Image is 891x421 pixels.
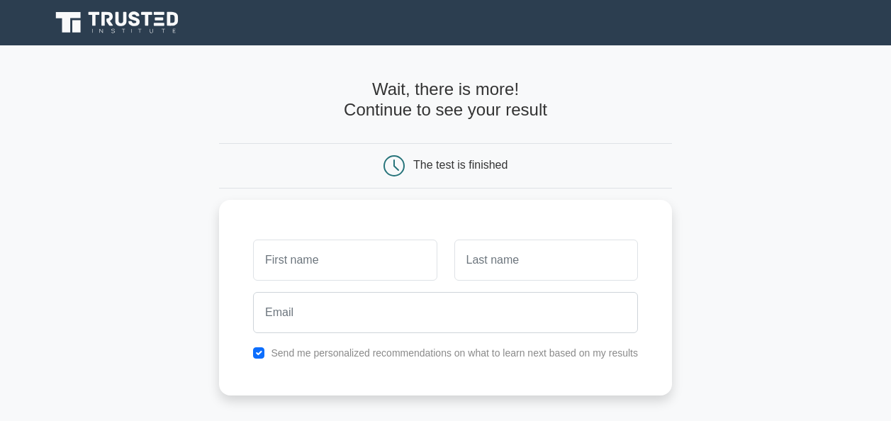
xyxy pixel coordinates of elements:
input: First name [253,240,437,281]
h4: Wait, there is more! Continue to see your result [219,79,672,120]
input: Last name [454,240,638,281]
div: The test is finished [413,159,508,171]
label: Send me personalized recommendations on what to learn next based on my results [271,347,638,359]
input: Email [253,292,638,333]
